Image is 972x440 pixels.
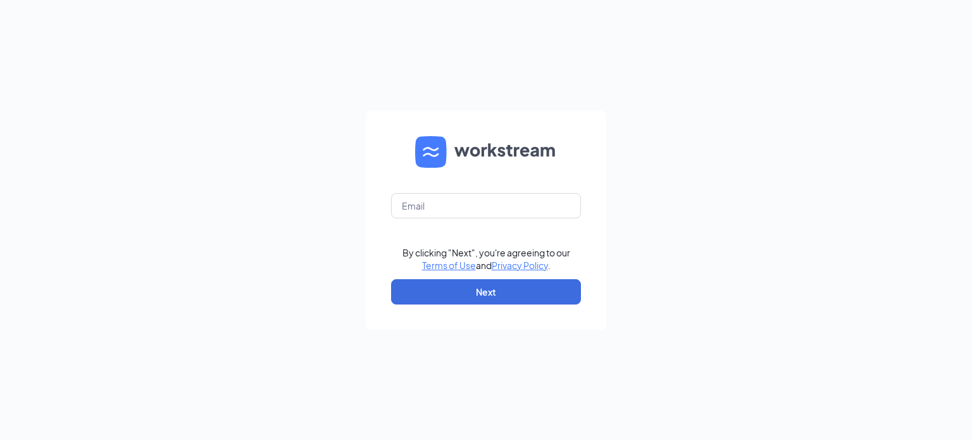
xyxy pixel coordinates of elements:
[391,193,581,218] input: Email
[402,246,570,272] div: By clicking "Next", you're agreeing to our and .
[415,136,557,168] img: WS logo and Workstream text
[422,260,476,271] a: Terms of Use
[492,260,548,271] a: Privacy Policy
[391,279,581,305] button: Next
